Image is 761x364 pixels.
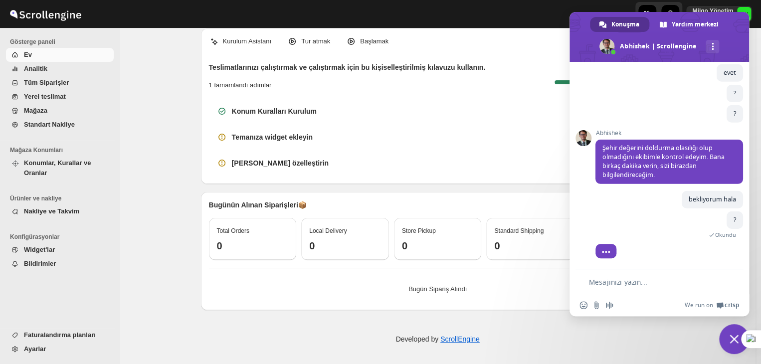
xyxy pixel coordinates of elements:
[6,342,114,356] button: Ayarlar
[209,62,486,72] h2: Teslimatlarınızı çalıştırmak ve çalıştırmak için bu kişiselleştirilmiş kılavuzu kullanın.
[734,109,736,118] span: ?
[24,345,46,353] span: Ayarlar
[602,144,725,179] span: Şehir değerini doldurma olasılığı olup olmadığını ekibimle kontrol edeyim. Bana birkaç dakika ver...
[395,334,479,344] p: Developed by
[24,207,79,215] span: Nakliye ve Takvim
[611,17,639,32] span: Konuşma
[217,227,249,234] span: Total Orders
[232,158,329,168] h3: [PERSON_NAME] özelleştirin
[592,301,600,309] span: Dosya gönder
[685,301,739,309] a: We run onCrisp
[217,240,289,252] h3: 0
[740,11,749,17] text: MY
[6,328,114,342] button: Faturalandırma planları
[24,121,75,128] span: Standart Nakliye
[689,195,736,203] span: bekliyorum hala
[685,301,713,309] span: We run on
[309,227,347,234] span: Local Delivery
[579,301,587,309] span: Emoji ekle
[10,194,115,202] span: Ürünler ve nakliye
[725,301,739,309] span: Crisp
[715,231,736,238] span: Okundu
[209,80,272,90] p: 1 tamamlandı adımlar
[6,62,114,76] button: Analitik
[590,17,649,32] div: Konuşma
[692,7,733,15] p: Milgo Yönetim
[209,200,667,210] p: Bugünün Alınan Siparişleri 📦
[217,284,659,294] p: Bugün Sipariş Alındı
[734,89,736,97] span: ?
[360,36,388,46] p: Başlamak
[595,130,743,137] span: Abhishek
[6,204,114,218] button: Nakliye ve Takvim
[6,243,114,257] button: Widget'lar
[232,132,313,142] h3: Temanıza widget ekleyin
[24,107,47,114] span: Mağaza
[223,36,272,46] p: Kurulum Asistanı
[672,17,719,32] span: Yardım merkezi
[24,51,32,58] span: Ev
[650,17,729,32] div: Yardım merkezi
[24,260,56,267] span: Bildirimler
[24,246,55,253] span: Widget'lar
[402,240,474,252] h3: 0
[494,240,566,252] h3: 0
[10,233,115,241] span: Konfigürasyonlar
[24,65,47,72] span: Analitik
[6,257,114,271] button: Bildirimler
[10,146,115,154] span: Mağaza Konumları
[737,7,751,21] span: Milgo Yönetim
[440,335,480,343] a: ScrollEngine
[605,301,613,309] span: Sesli mesaj kaydetme
[24,93,66,100] span: Yerel teslimat
[309,240,381,252] h3: 0
[494,227,544,234] span: Standard Shipping
[589,278,717,287] textarea: Mesajınızı yazın...
[724,68,736,77] span: evet
[686,6,752,22] button: User menu
[8,1,83,26] img: ScrollEngine
[402,227,436,234] span: Store Pickup
[24,159,91,177] span: Konumlar, Kurallar ve Oranlar
[10,38,115,46] span: Gösterge paneli
[232,106,317,116] h3: Konum Kuralları Kurulum
[706,40,719,53] div: Daha fazla kanal
[301,36,330,46] p: Tur atmak
[6,76,114,90] button: Tüm Siparişler
[24,331,96,339] span: Faturalandırma planları
[734,215,736,224] span: ?
[6,156,114,180] button: Konumlar, Kurallar ve Oranlar
[24,79,69,86] span: Tüm Siparişler
[6,48,114,62] button: Ev
[719,324,749,354] div: Sohbeti kapat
